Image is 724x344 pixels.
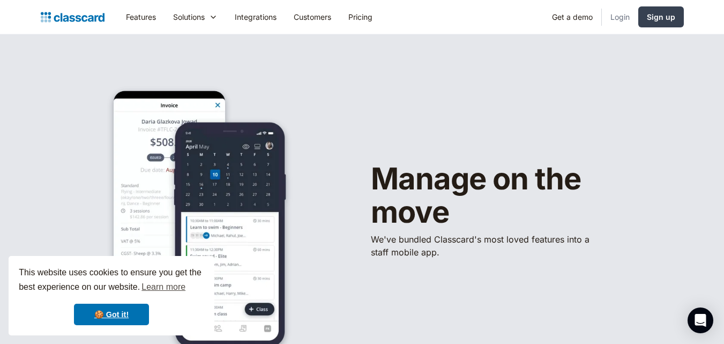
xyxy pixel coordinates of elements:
[688,308,713,333] div: Open Intercom Messenger
[140,279,187,295] a: learn more about cookies
[74,304,149,325] a: dismiss cookie message
[173,11,205,23] div: Solutions
[371,163,650,229] h1: Manage on the move
[19,266,204,295] span: This website uses cookies to ensure you get the best experience on our website.
[285,5,340,29] a: Customers
[226,5,285,29] a: Integrations
[165,5,226,29] div: Solutions
[638,6,684,27] a: Sign up
[371,233,596,259] p: We've bundled ​Classcard's most loved features into a staff mobile app.
[9,256,214,335] div: cookieconsent
[543,5,601,29] a: Get a demo
[602,5,638,29] a: Login
[340,5,381,29] a: Pricing
[647,11,675,23] div: Sign up
[117,5,165,29] a: Features
[41,10,105,25] a: Logo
